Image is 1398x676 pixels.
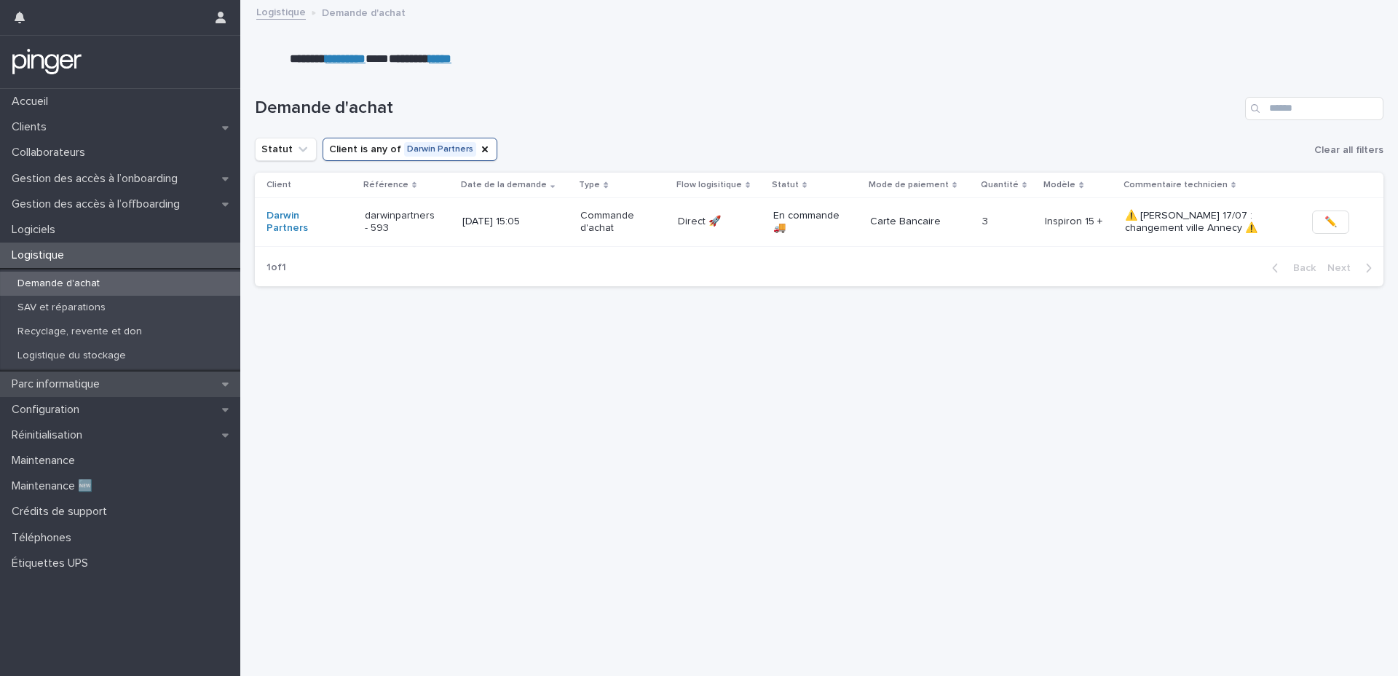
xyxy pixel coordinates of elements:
p: Clients [6,120,58,134]
p: Commande d'achat [580,210,653,235]
span: Next [1327,263,1359,273]
span: Clear all filters [1314,145,1383,155]
p: Logistique du stockage [6,350,138,362]
p: Logistique [6,248,76,262]
span: Back [1284,263,1316,273]
input: Search [1245,97,1383,120]
a: Logistique [256,3,306,20]
p: ⚠️ [PERSON_NAME] 17/07 : changement ville Annecy ⚠️ [1125,210,1271,235]
p: Téléphones [6,531,83,545]
tr: Darwin Partners darwinpartners - 593[DATE] 15:05Commande d'achatDirect 🚀Direct 🚀 En commande 🚚​Ca... [255,197,1383,246]
p: Logiciels [6,223,67,237]
p: Flow logisitique [676,177,742,193]
button: Next [1322,262,1383,275]
button: Client [323,138,497,161]
a: Darwin Partners [266,210,339,235]
p: Réinitialisation [6,428,94,442]
p: Type [579,177,600,193]
p: Mode de paiement [869,177,949,193]
button: Statut [255,138,317,161]
p: darwinpartners - 593 [365,210,438,235]
p: Demande d'achat [6,278,111,290]
p: En commande 🚚​ [773,210,846,235]
p: Commentaire technicien [1123,177,1228,193]
p: Statut [772,177,799,193]
img: mTgBEunGTSyRkCgitkcU [12,47,82,76]
p: Gestion des accès à l’onboarding [6,172,189,186]
p: Étiquettes UPS [6,557,100,570]
p: Accueil [6,95,60,109]
button: Back [1260,262,1322,275]
p: Date de la demande [461,177,547,193]
p: Quantité [981,177,1019,193]
p: Parc informatique [6,377,111,391]
h1: Demande d'achat [255,98,1239,119]
p: Maintenance [6,454,87,468]
p: Modèle [1043,177,1075,193]
p: Inspiron 15 + [1045,216,1113,228]
p: Maintenance 🆕 [6,479,104,493]
p: Direct 🚀 [678,213,724,228]
p: Référence [363,177,408,193]
p: 1 of 1 [255,250,298,286]
p: Configuration [6,403,91,417]
p: Crédits de support [6,505,119,519]
p: Gestion des accès à l’offboarding [6,197,191,211]
span: ✏️ [1324,215,1337,229]
p: Recyclage, revente et don [6,326,154,338]
p: 3 [982,213,991,228]
p: SAV et réparations [6,302,117,314]
button: Clear all filters [1308,139,1383,161]
p: Client [266,177,291,193]
p: [DATE] 15:05 [462,216,535,228]
p: Demande d'achat [322,4,406,20]
p: Collaborateurs [6,146,97,160]
button: ✏️ [1312,211,1349,234]
p: Carte Bancaire [870,216,943,228]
